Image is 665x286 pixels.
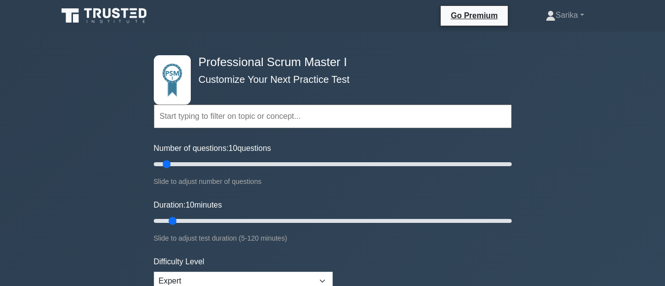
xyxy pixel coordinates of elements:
[154,232,512,244] div: Slide to adjust test duration (5-120 minutes)
[154,256,205,268] label: Difficulty Level
[154,199,222,211] label: Duration: minutes
[229,144,238,152] span: 10
[154,105,512,128] input: Start typing to filter on topic or concept...
[185,201,194,209] span: 10
[445,9,503,22] a: Go Premium
[522,5,607,25] a: Sarika
[195,55,463,70] h4: Professional Scrum Master I
[154,143,271,154] label: Number of questions: questions
[154,176,512,187] div: Slide to adjust number of questions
